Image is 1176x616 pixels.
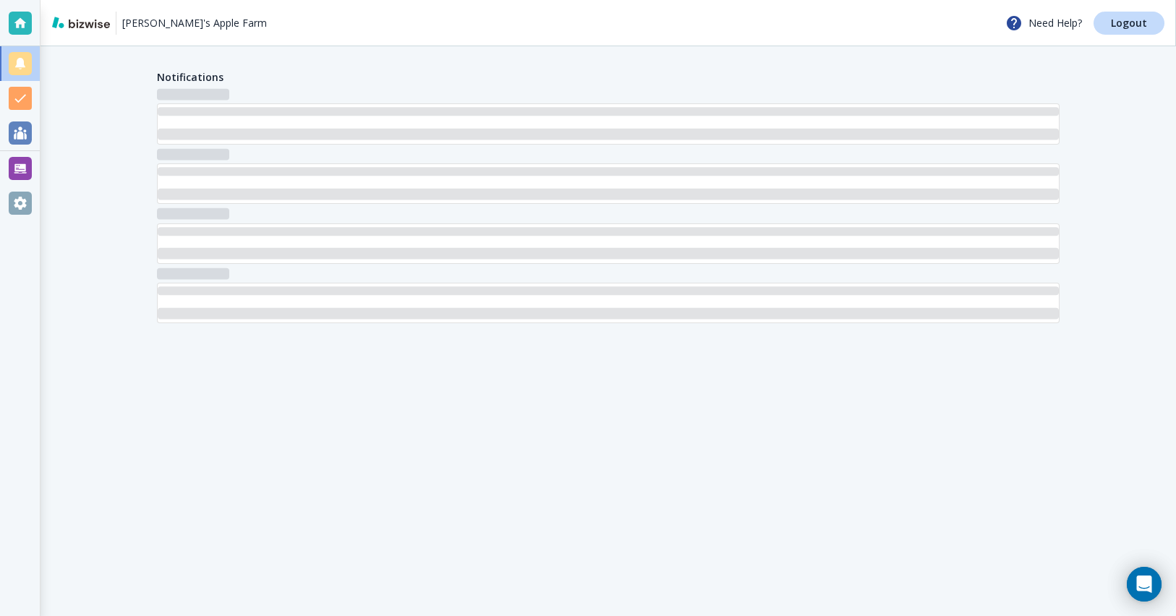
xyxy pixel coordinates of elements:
h4: Notifications [157,69,223,85]
a: Logout [1094,12,1164,35]
img: bizwise [52,17,110,28]
a: [PERSON_NAME]'s Apple Farm [122,12,267,35]
p: [PERSON_NAME]'s Apple Farm [122,16,267,30]
div: Open Intercom Messenger [1127,567,1162,602]
p: Logout [1111,18,1147,28]
p: Need Help? [1005,14,1082,32]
